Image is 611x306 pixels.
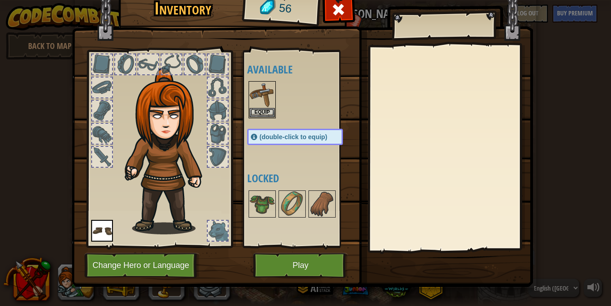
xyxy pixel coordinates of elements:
[247,63,361,75] h4: Available
[121,68,218,234] img: hair_f2.png
[279,191,305,217] img: portrait.png
[84,253,200,278] button: Change Hero or Language
[249,191,275,217] img: portrait.png
[259,133,327,141] span: (double-click to equip)
[309,191,335,217] img: portrait.png
[247,172,361,184] h4: Locked
[91,220,113,242] img: portrait.png
[249,108,275,117] button: Equip
[249,82,275,107] img: portrait.png
[253,253,348,278] button: Play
